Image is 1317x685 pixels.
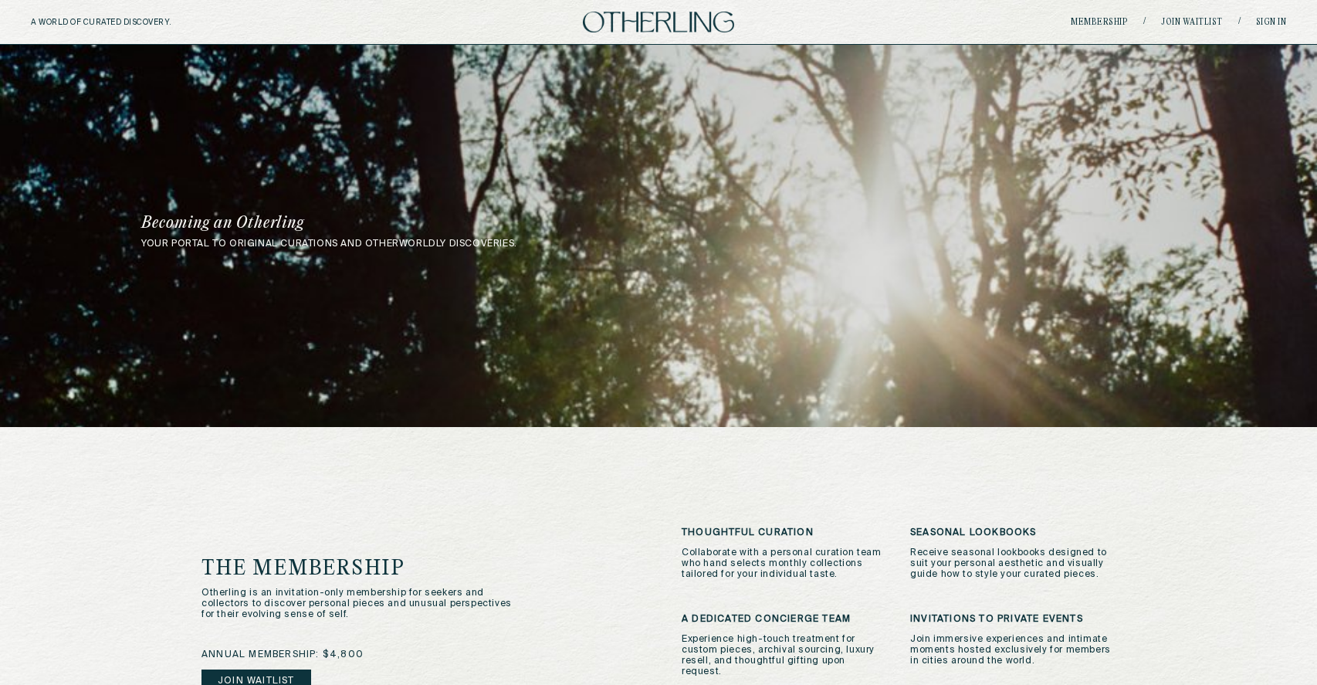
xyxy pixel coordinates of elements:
p: Collaborate with a personal curation team who hand selects monthly collections tailored for your ... [682,548,887,580]
a: Join waitlist [1161,18,1223,27]
h3: a dedicated Concierge team [682,614,887,625]
h3: seasonal lookbooks [910,527,1116,538]
p: Receive seasonal lookbooks designed to suit your personal aesthetic and visually guide how to sty... [910,548,1116,580]
h5: A WORLD OF CURATED DISCOVERY. [31,18,239,27]
h1: the membership [201,558,585,580]
p: your portal to original curations and otherworldly discoveries. [141,239,1176,249]
a: Sign in [1256,18,1287,27]
span: / [1143,16,1146,28]
h1: Becoming an Otherling [141,215,762,231]
span: annual membership: $4,800 [201,649,364,660]
img: logo [583,12,734,32]
p: Join immersive experiences and intimate moments hosted exclusively for members in cities around t... [910,634,1116,666]
span: / [1238,16,1241,28]
p: Otherling is an invitation-only membership for seekers and collectors to discover personal pieces... [201,588,526,620]
a: Membership [1071,18,1128,27]
h3: thoughtful curation [682,527,887,538]
p: Experience high-touch treatment for custom pieces, archival sourcing, luxury resell, and thoughtf... [682,634,887,677]
h3: invitations to private events [910,614,1116,625]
